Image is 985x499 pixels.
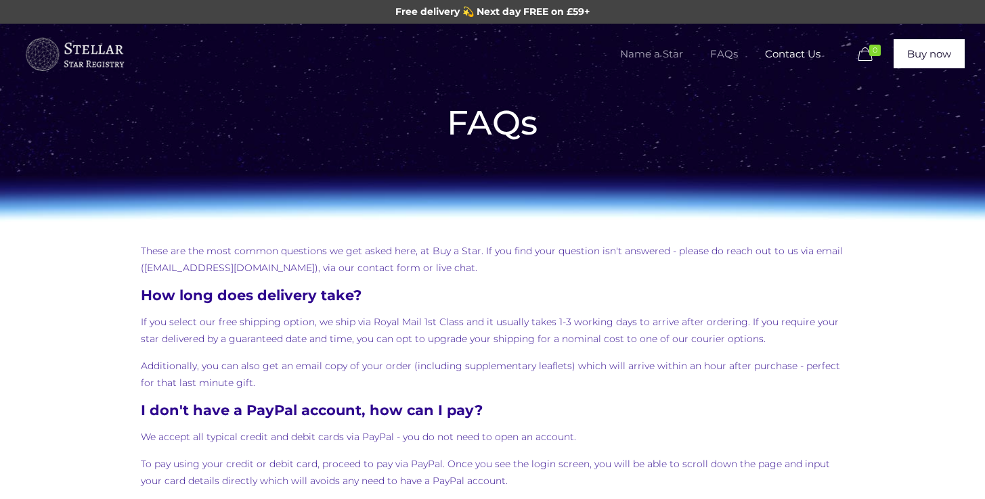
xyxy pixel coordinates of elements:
[24,24,125,85] a: Buy a Star
[697,34,751,74] span: FAQs
[141,105,844,141] h1: FAQs
[141,287,844,304] h4: How long does delivery take?
[395,5,590,18] span: Free delivery 💫 Next day FREE on £59+
[141,243,844,277] p: These are the most common questions we get asked here, at Buy a Star. If you find your question i...
[869,45,881,56] span: 0
[894,39,965,68] a: Buy now
[141,358,844,391] p: Additionally, you can also get an email copy of your order (including supplementary leaflets) whi...
[141,402,844,419] h4: I don't have a PayPal account, how can I pay?
[141,314,844,348] p: If you select our free shipping option, we ship via Royal Mail 1st Class and it usually takes 1-3...
[751,34,834,74] span: Contact Us
[141,456,844,490] p: To pay using your credit or debit card, proceed to pay via PayPal. Once you see the login screen,...
[697,24,751,85] a: FAQs
[855,47,888,63] a: 0
[141,429,844,446] p: We accept all typical credit and debit cards via PayPal - you do not need to open an account.
[751,24,834,85] a: Contact Us
[607,34,697,74] span: Name a Star
[607,24,697,85] a: Name a Star
[24,34,125,75] img: buyastar-logo-transparent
